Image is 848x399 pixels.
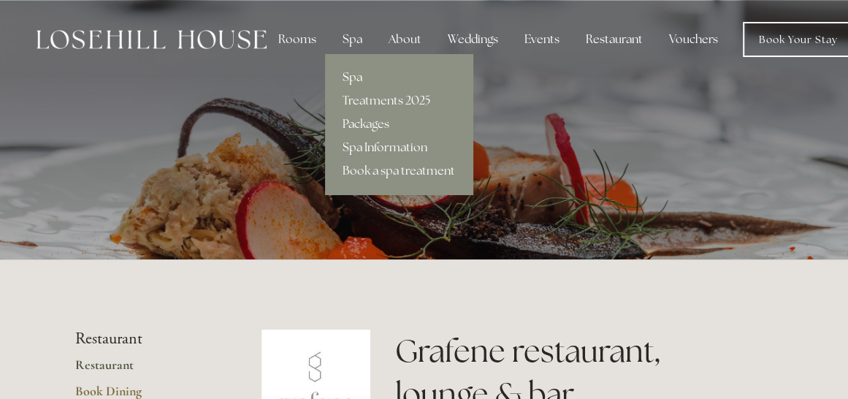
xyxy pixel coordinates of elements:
[325,136,473,159] a: Spa Information
[37,30,267,49] img: Losehill House
[75,357,215,383] a: Restaurant
[75,330,215,349] li: Restaurant
[377,25,433,54] div: About
[574,25,654,54] div: Restaurant
[325,159,473,183] a: Book a spa treatment
[436,25,510,54] div: Weddings
[513,25,571,54] div: Events
[657,25,730,54] a: Vouchers
[267,25,328,54] div: Rooms
[325,89,473,113] a: Treatments 2025
[325,66,473,89] a: Spa
[331,25,374,54] div: Spa
[325,113,473,136] a: Packages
